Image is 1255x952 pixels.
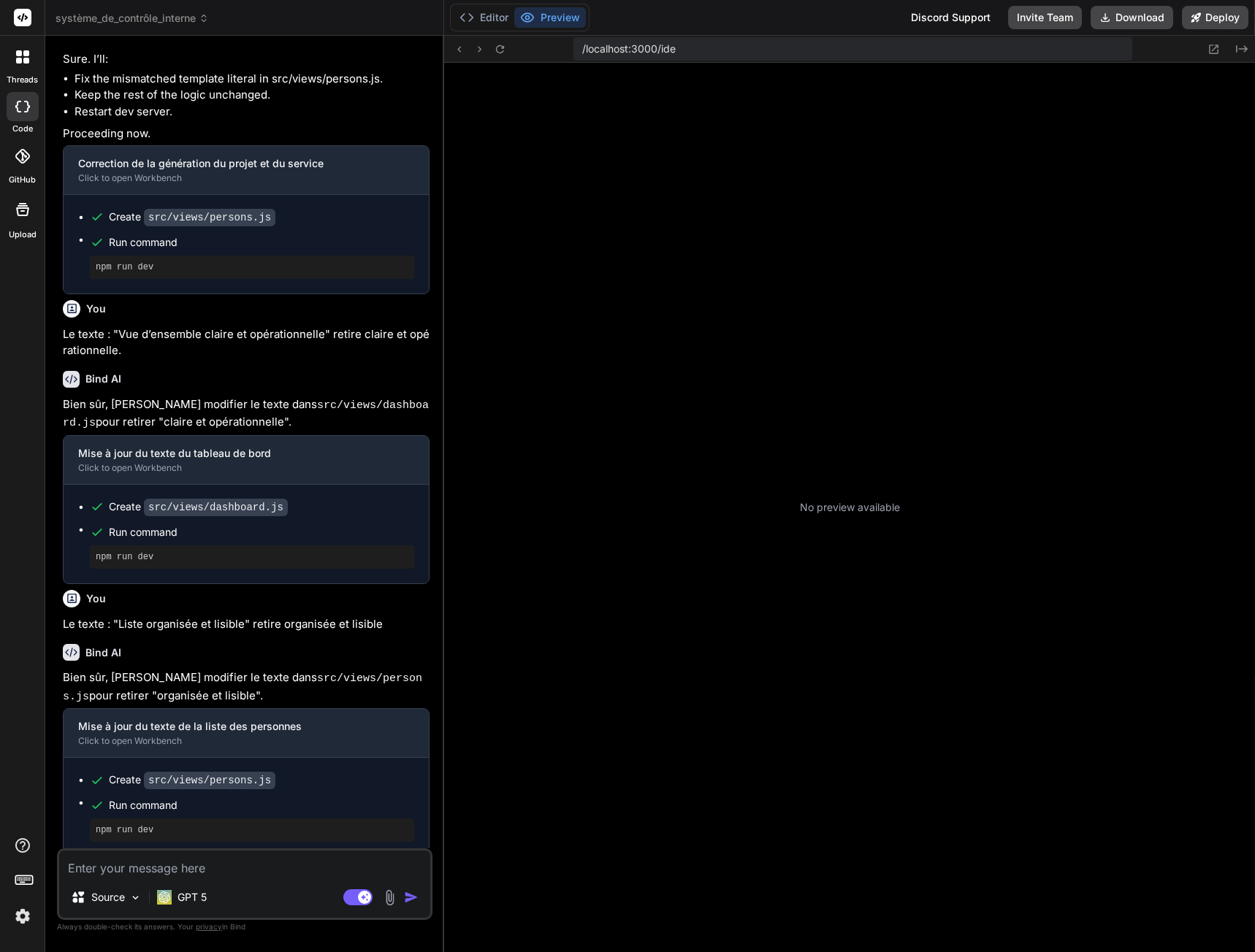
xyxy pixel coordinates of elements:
p: Always double-check its answers. Your in Bind [57,920,432,934]
p: Sure. I’ll: [63,51,430,68]
p: Le texte : "Liste organisée et lisible" retire organisée et lisible [63,616,430,633]
p: Le texte : "Vue d’ensemble claire et opérationnelle" retire claire et opérationnelle. [63,326,430,359]
h6: You [86,591,106,606]
li: Restart dev server. [75,104,430,120]
p: GPT 5 [178,890,207,905]
div: Create [109,210,275,225]
button: Deploy [1182,6,1248,29]
button: Mise à jour du texte du tableau de bordClick to open Workbench [64,436,405,484]
button: Mise à jour du texte de la liste des personnesClick to open Workbench [64,709,405,757]
span: /localhost:3000/ide [582,42,676,56]
pre: npm run dev [96,261,408,273]
code: src/views/dashboard.js [144,499,288,516]
span: système_de_contrôle_interne [56,11,209,26]
span: privacy [196,922,222,931]
pre: npm run dev [96,551,408,563]
li: Keep the rest of the logic unchanged. [75,87,430,104]
h6: Bind AI [85,645,121,660]
label: threads [7,74,38,86]
div: Click to open Workbench [78,172,391,184]
img: attachment [381,889,398,906]
button: Editor [454,7,514,28]
div: Mise à jour du texte de la liste des personnes [78,719,391,734]
button: Correction de la génération du projet et du serviceClick to open Workbench [64,146,405,194]
div: Discord Support [902,6,999,29]
button: Download [1091,6,1173,29]
img: Pick Models [129,891,142,904]
div: Click to open Workbench [78,462,391,474]
p: Bien sûr, [PERSON_NAME] modifier le texte dans pour retirer "claire et opérationnelle". [63,396,430,432]
code: src/views/persons.js [144,772,275,789]
p: Proceeding now. [63,126,430,142]
img: GPT 5 [157,890,172,905]
label: Upload [9,229,37,241]
div: Click to open Workbench [78,735,391,747]
p: Bien sûr, [PERSON_NAME] modifier le texte dans pour retirer "organisée et lisible". [63,669,430,705]
div: Mise à jour du texte du tableau de bord [78,446,391,461]
div: Create [109,499,288,515]
span: Run command [109,798,414,813]
label: GitHub [9,174,36,186]
span: Run command [109,235,414,250]
code: src/views/persons.js [63,672,422,703]
img: icon [404,890,419,905]
span: Run command [109,525,414,540]
div: Create [109,772,275,788]
li: Fix the mismatched template literal in src/views/persons.js. [75,71,430,88]
img: settings [10,904,35,929]
h6: Bind AI [85,372,121,386]
div: Correction de la génération du projet et du service [78,156,391,171]
h6: You [86,302,106,316]
p: Source [91,890,125,905]
button: Invite Team [1008,6,1082,29]
label: code [12,123,33,135]
button: Preview [514,7,586,28]
code: src/views/persons.js [144,209,275,226]
p: No preview available [800,500,900,515]
pre: npm run dev [96,824,408,836]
